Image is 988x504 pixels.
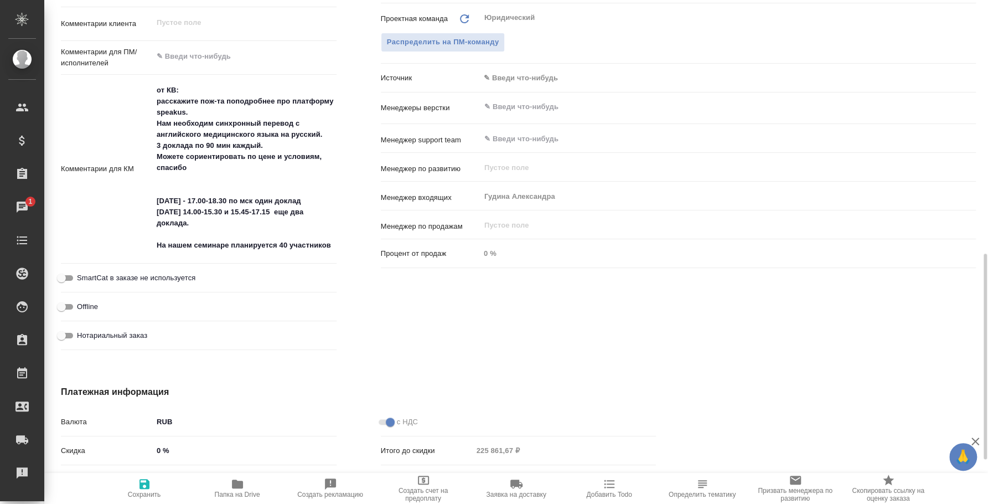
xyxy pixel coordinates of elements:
span: 🙏 [954,445,973,469]
button: Распределить на ПМ-команду [381,33,505,52]
p: Комментарии для ПМ/исполнителей [61,47,153,69]
p: Проектная команда [381,13,448,24]
span: Скопировать ссылку на оценку заказа [849,487,928,502]
input: ✎ Введи что-нибудь [153,443,337,459]
p: Комментарии клиента [61,18,153,29]
button: Скопировать ссылку на оценку заказа [842,473,935,504]
p: Комментарии для КМ [61,163,153,174]
p: Менеджер по развитию [381,163,480,174]
p: Менеджер по продажам [381,221,480,232]
span: Распределить на ПМ-команду [387,36,499,49]
input: Пустое поле [483,161,950,174]
button: Open [970,106,972,108]
span: SmartCat в заказе не используется [77,272,195,284]
h4: Платежная информация [61,385,656,399]
span: В заказе уже есть ответственный ПМ или ПМ группа [381,33,505,52]
button: Папка на Drive [191,473,284,504]
div: ✎ Введи что-нибудь [480,69,976,88]
textarea: от КВ: расскажите пож-та поподробнее про платформу speakus. Нам необходим синхронный перевод с ан... [153,81,337,255]
span: Нотариальный заказ [77,330,147,341]
button: Добавить Todo [563,473,656,504]
span: Сохранить [128,491,161,498]
span: Добавить Todo [586,491,632,498]
span: Определить тематику [669,491,736,498]
span: Offline [77,301,98,312]
p: Валюта [61,416,153,428]
input: Пустое поле [473,471,656,487]
p: Менеджеры верстки [381,102,480,114]
span: 1 [22,196,39,207]
button: Сохранить [98,473,191,504]
p: Скидка [61,445,153,456]
input: ✎ Введи что-нибудь [153,471,337,487]
p: Менеджер support team [381,135,480,146]
input: Пустое поле [483,218,950,232]
div: RUB [153,413,337,431]
button: Призвать менеджера по развитию [749,473,842,504]
span: Папка на Drive [215,491,260,498]
span: с НДС [397,416,418,428]
input: Пустое поле [473,443,656,459]
input: ✎ Введи что-нибудь [483,100,935,114]
button: Заявка на доставку [470,473,563,504]
button: Создать счет на предоплату [377,473,470,504]
input: Пустое поле [480,245,976,261]
button: Open [970,138,972,140]
button: Определить тематику [656,473,749,504]
p: Менеджер входящих [381,192,480,203]
span: Создать счет на предоплату [384,487,463,502]
span: Призвать менеджера по развитию [756,487,835,502]
button: Создать рекламацию [284,473,377,504]
div: ✎ Введи что-нибудь [484,73,963,84]
input: ✎ Введи что-нибудь [483,132,935,145]
button: 🙏 [949,443,977,471]
p: Процент от продаж [381,248,480,259]
span: Заявка на доставку [486,491,546,498]
span: Создать рекламацию [297,491,363,498]
p: Итого до скидки [381,445,473,456]
a: 1 [3,193,42,221]
p: Источник [381,73,480,84]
